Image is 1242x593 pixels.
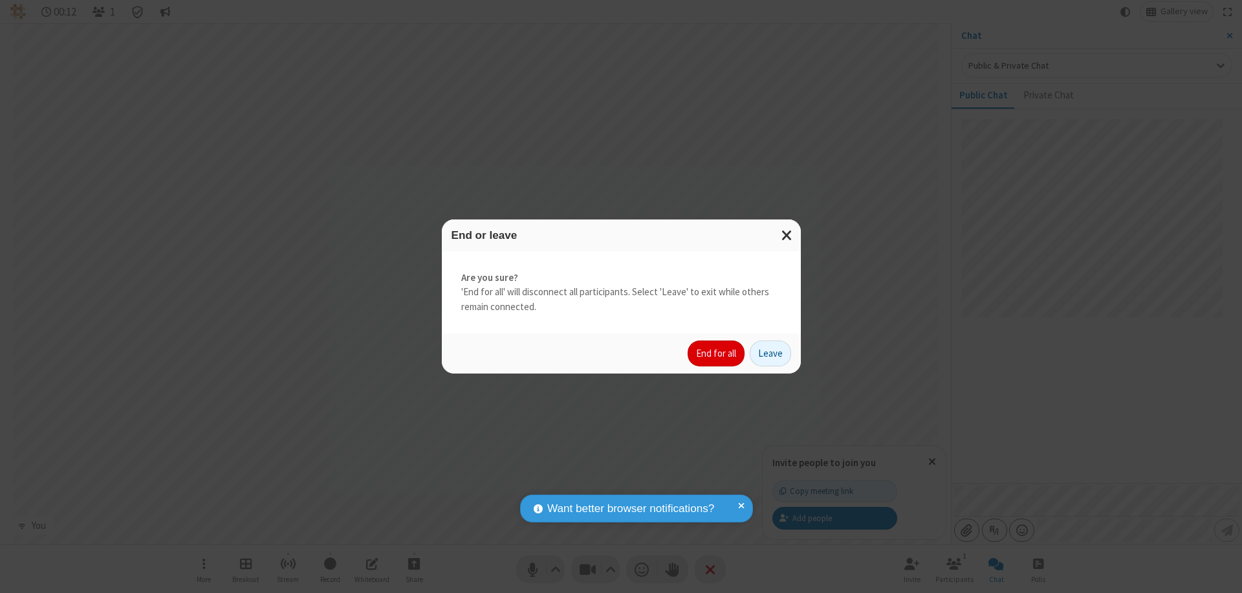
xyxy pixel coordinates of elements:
h3: End or leave [452,229,791,241]
button: Close modal [774,219,801,251]
div: 'End for all' will disconnect all participants. Select 'Leave' to exit while others remain connec... [442,251,801,334]
button: Leave [750,341,791,366]
button: End for all [688,341,745,366]
strong: Are you sure? [461,271,781,285]
span: Want better browser notifications? [547,500,714,517]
